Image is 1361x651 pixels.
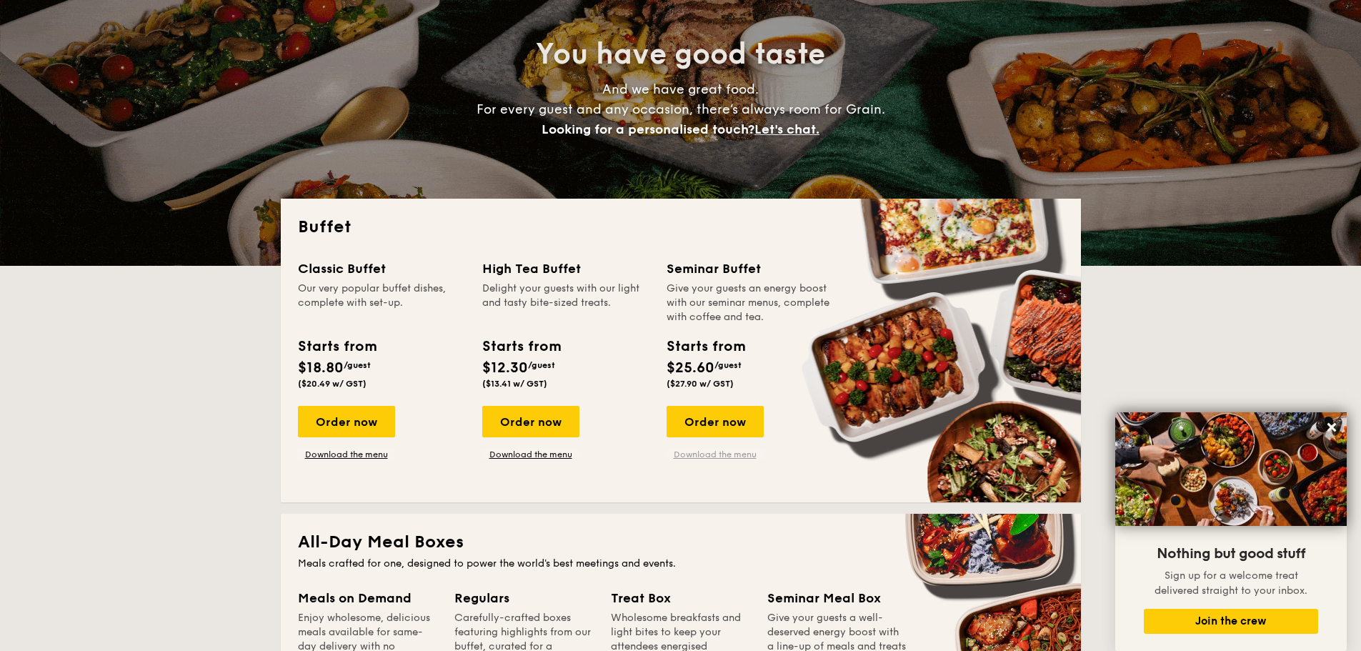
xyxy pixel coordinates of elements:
[298,359,344,377] span: $18.80
[528,360,555,370] span: /guest
[482,379,547,389] span: ($13.41 w/ GST)
[482,359,528,377] span: $12.30
[454,588,594,608] div: Regulars
[667,359,714,377] span: $25.60
[1144,609,1318,634] button: Join the crew
[1115,412,1347,526] img: DSC07876-Edit02-Large.jpeg
[298,336,376,357] div: Starts from
[298,406,395,437] div: Order now
[667,406,764,437] div: Order now
[477,81,885,137] span: And we have great food. For every guest and any occasion, there’s always room for Grain.
[767,588,907,608] div: Seminar Meal Box
[298,259,465,279] div: Classic Buffet
[482,449,579,460] a: Download the menu
[298,282,465,324] div: Our very popular buffet dishes, complete with set-up.
[667,259,834,279] div: Seminar Buffet
[667,282,834,324] div: Give your guests an energy boost with our seminar menus, complete with coffee and tea.
[536,37,825,71] span: You have good taste
[1320,416,1343,439] button: Close
[298,216,1064,239] h2: Buffet
[667,449,764,460] a: Download the menu
[298,531,1064,554] h2: All-Day Meal Boxes
[482,282,649,324] div: Delight your guests with our light and tasty bite-sized treats.
[667,379,734,389] span: ($27.90 w/ GST)
[1155,570,1307,597] span: Sign up for a welcome treat delivered straight to your inbox.
[482,259,649,279] div: High Tea Buffet
[344,360,371,370] span: /guest
[298,449,395,460] a: Download the menu
[298,557,1064,571] div: Meals crafted for one, designed to power the world's best meetings and events.
[482,406,579,437] div: Order now
[611,588,750,608] div: Treat Box
[298,379,367,389] span: ($20.49 w/ GST)
[298,588,437,608] div: Meals on Demand
[1157,545,1305,562] span: Nothing but good stuff
[667,336,744,357] div: Starts from
[754,121,819,137] span: Let's chat.
[542,121,754,137] span: Looking for a personalised touch?
[714,360,742,370] span: /guest
[482,336,560,357] div: Starts from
